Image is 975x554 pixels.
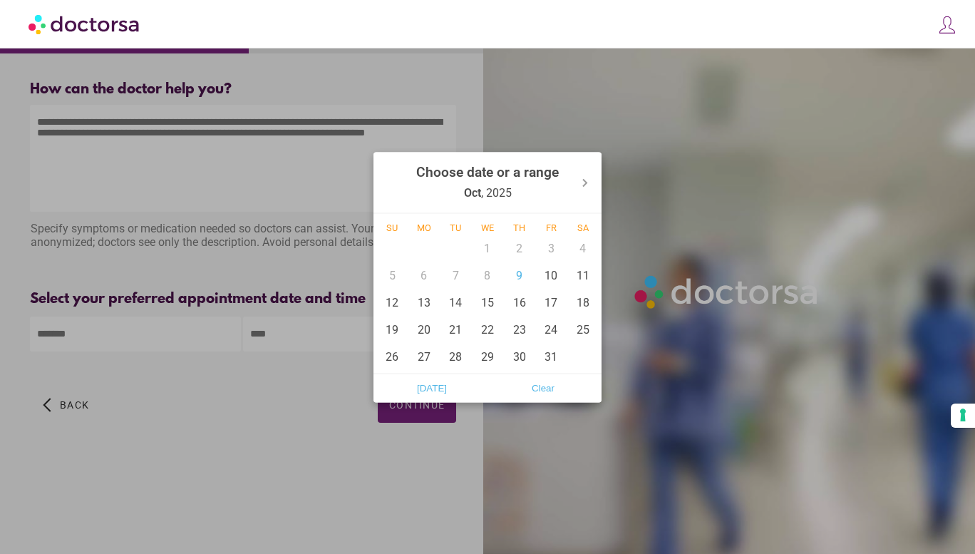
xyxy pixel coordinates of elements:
[535,262,567,289] div: 10
[567,316,599,343] div: 25
[488,376,599,399] button: Clear
[567,262,599,289] div: 11
[376,376,488,399] button: [DATE]
[408,289,440,316] div: 13
[503,343,535,370] div: 30
[376,262,408,289] div: 5
[535,222,567,232] div: Fr
[416,155,559,210] div: , 2025
[567,235,599,262] div: 4
[492,377,594,399] span: Clear
[464,185,481,199] strong: Oct
[567,222,599,232] div: Sa
[535,289,567,316] div: 17
[416,163,559,180] strong: Choose date or a range
[376,289,408,316] div: 12
[503,262,535,289] div: 9
[381,377,483,399] span: [DATE]
[535,235,567,262] div: 3
[376,343,408,370] div: 26
[408,262,440,289] div: 6
[503,235,535,262] div: 2
[937,15,957,35] img: icons8-customer-100.png
[440,262,472,289] div: 7
[535,343,567,370] div: 31
[503,316,535,343] div: 23
[440,289,472,316] div: 14
[440,316,472,343] div: 21
[472,343,504,370] div: 29
[503,289,535,316] div: 16
[440,222,472,232] div: Tu
[408,222,440,232] div: Mo
[376,222,408,232] div: Su
[408,316,440,343] div: 20
[951,404,975,428] button: Your consent preferences for tracking technologies
[472,235,504,262] div: 1
[440,343,472,370] div: 28
[472,222,504,232] div: We
[29,8,141,40] img: Doctorsa.com
[376,316,408,343] div: 19
[535,316,567,343] div: 24
[472,316,504,343] div: 22
[503,222,535,232] div: Th
[472,289,504,316] div: 15
[567,289,599,316] div: 18
[472,262,504,289] div: 8
[408,343,440,370] div: 27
